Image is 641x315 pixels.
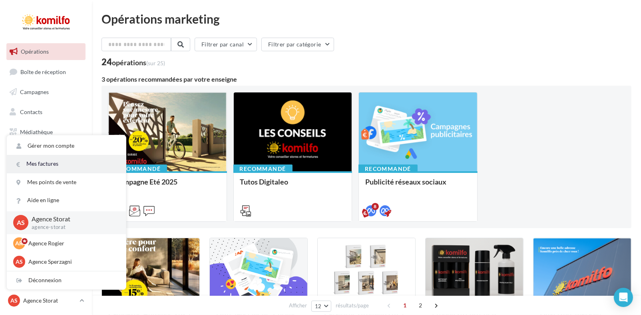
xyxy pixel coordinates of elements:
div: opérations [112,59,165,66]
a: Contacts [5,104,87,120]
span: Publicité réseaux sociaux [365,177,446,186]
span: Tutos Digitaleo [240,177,289,186]
span: Afficher [289,302,307,309]
div: Recommandé [108,165,167,173]
span: Campagnes [20,88,49,95]
span: AS [16,258,23,266]
span: 1 [398,299,411,312]
button: Filtrer par canal [195,38,257,51]
a: Aide en ligne [7,191,126,209]
span: 2 [414,299,427,312]
p: Agence Storat [23,297,76,305]
a: Mes points de vente [7,173,126,191]
a: Mes factures [7,155,126,173]
span: Contacts [20,108,42,115]
p: Agence Sperzagni [28,258,116,266]
div: Déconnexion [7,271,126,289]
span: AS [17,218,25,227]
p: Agence Storat [32,215,113,224]
div: 24 [102,58,165,66]
a: Médiathèque [5,124,87,140]
div: Opérations marketing [102,13,631,25]
span: Boîte de réception [20,68,66,75]
span: Campagne Eté 2025 [115,177,177,186]
a: Gérer mon compte [7,137,126,155]
div: Open Intercom Messenger [614,288,633,307]
a: AS Agence Storat [6,293,86,308]
span: Médiathèque [20,128,53,135]
div: 8 [372,203,379,210]
a: Boîte de réception [5,63,87,80]
div: 3 opérations recommandées par votre enseigne [102,76,631,82]
span: résultats/page [336,302,369,309]
div: Recommandé [233,165,293,173]
span: AS [10,297,18,305]
span: 12 [315,303,322,309]
p: Agence Rogier [28,239,116,247]
button: Filtrer par catégorie [261,38,334,51]
span: Opérations [21,48,49,55]
a: Opérations [5,43,87,60]
button: 12 [311,301,332,312]
a: Campagnes [5,84,87,100]
div: Recommandé [358,165,418,173]
span: (sur 25) [146,60,165,66]
span: AR [16,239,23,247]
p: agence-storat [32,224,113,231]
